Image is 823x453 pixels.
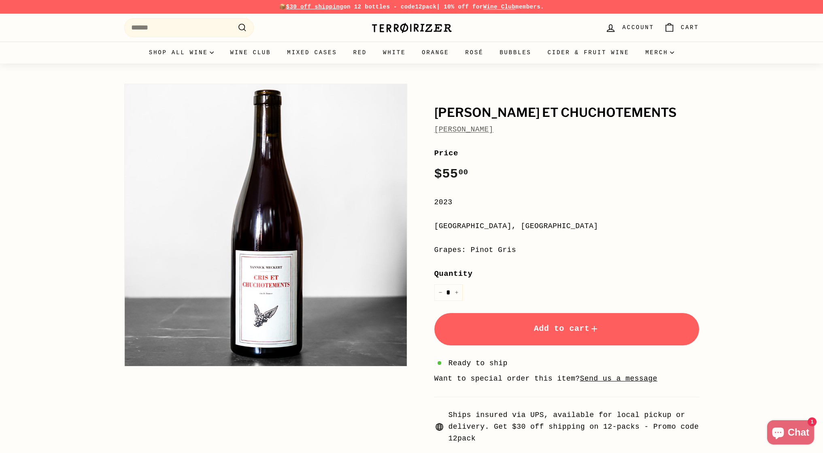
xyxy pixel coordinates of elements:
p: 📦 on 12 bottles - code | 10% off for members. [124,2,699,11]
span: Ships insured via UPS, available for local pickup or delivery. Get $30 off shipping on 12-packs -... [449,409,699,444]
span: Ready to ship [449,358,508,369]
sup: 00 [458,168,468,177]
span: Cart [681,23,699,32]
label: Quantity [434,268,699,280]
strong: 12pack [415,4,436,10]
a: Red [345,42,375,64]
inbox-online-store-chat: Shopify online store chat [765,420,817,447]
a: [PERSON_NAME] [434,125,493,133]
a: Orange [414,42,457,64]
a: Rosé [457,42,491,64]
a: Cart [659,16,704,40]
button: Add to cart [434,313,699,345]
summary: Merch [637,42,682,64]
a: Mixed Cases [279,42,345,64]
li: Want to special order this item? [434,373,699,385]
a: Send us a message [580,375,657,383]
button: Increase item quantity by one [451,284,463,301]
a: Cider & Fruit Wine [540,42,638,64]
input: quantity [434,284,463,301]
button: Reduce item quantity by one [434,284,447,301]
summary: Shop all wine [141,42,222,64]
span: Add to cart [534,324,600,333]
div: Primary [108,42,715,64]
span: $55 [434,167,468,182]
div: Grapes: Pinot Gris [434,244,699,256]
div: [GEOGRAPHIC_DATA], [GEOGRAPHIC_DATA] [434,220,699,232]
label: Price [434,147,699,159]
div: 2023 [434,197,699,208]
span: $30 off shipping [286,4,344,10]
a: White [375,42,414,64]
h1: [PERSON_NAME] et Chuchotements [434,106,699,120]
a: Account [600,16,659,40]
span: Account [622,23,654,32]
a: Wine Club [483,4,515,10]
a: Bubbles [491,42,539,64]
a: Wine Club [222,42,279,64]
